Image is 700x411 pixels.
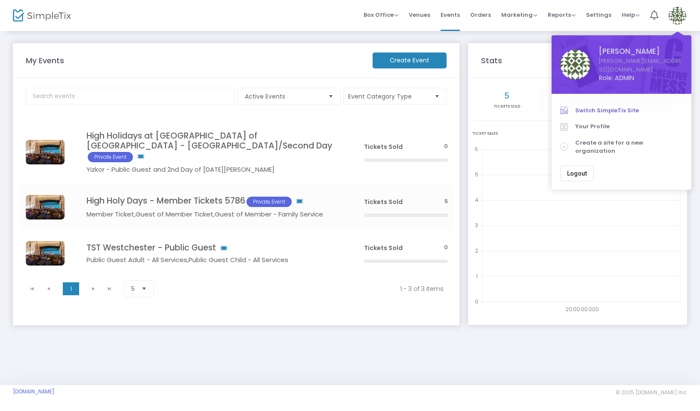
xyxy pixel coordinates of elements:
[475,222,478,229] text: 3
[364,198,403,206] span: Tickets Sold
[477,55,610,66] m-panel-title: Stats
[343,88,447,105] button: Event Category Type
[325,88,337,105] button: Select
[475,196,478,204] text: 4
[26,195,65,219] img: 638907791257818831638894111690366460DSCF8795.jpg
[21,120,453,276] div: Data table
[622,11,640,19] span: Help
[473,90,541,101] h2: 5
[63,282,79,295] span: Page 1
[560,166,594,181] button: Logout
[26,88,235,105] input: Search events
[26,140,65,164] img: DSCF8795.jpg
[567,170,587,177] span: Logout
[475,298,478,305] text: 0
[548,11,576,19] span: Reports
[441,4,460,26] span: Events
[86,243,338,253] h4: TST Westchester - Public Guest
[476,272,478,280] text: 1
[409,4,430,26] span: Venues
[586,4,611,26] span: Settings
[138,281,150,297] button: Select
[616,389,687,396] span: © 2025 [DOMAIN_NAME] Inc.
[373,53,447,68] m-button: Create Event
[475,145,478,153] text: 6
[472,131,683,137] div: Ticket Sales
[575,122,683,131] span: Your Profile
[575,139,683,155] span: Create a site for a new organization
[170,284,444,293] kendo-pager-info: 1 - 3 of 3 items
[475,247,478,254] text: 2
[26,241,65,266] img: 638907797316455957638894071135765743DSCF8795.jpg
[86,166,338,173] h5: Yizkor - Public Guest and 2nd Day of [DATE][PERSON_NAME]
[86,196,338,207] h4: High Holy Days - Member Tickets 5786
[565,306,599,313] text: 20:00:00.000
[245,92,321,101] span: Active Events
[475,171,478,178] text: 5
[364,11,398,19] span: Box Office
[473,104,541,110] p: Tickets sold
[364,142,403,151] span: Tickets Sold
[501,11,537,19] span: Marketing
[86,131,338,162] h4: High Holidays at [GEOGRAPHIC_DATA] of [GEOGRAPHIC_DATA] - [GEOGRAPHIC_DATA]/Second Day
[86,210,338,218] h5: Member Ticket,Guest of Member Ticket,Guest of Member - Family Service
[599,57,683,74] a: [PERSON_NAME][EMAIL_ADDRESS][DOMAIN_NAME]
[247,197,292,207] span: Private Event
[88,152,133,162] span: Private Event
[599,46,683,57] span: [PERSON_NAME]
[364,244,403,252] span: Tickets Sold
[444,244,448,252] span: 0
[444,198,448,206] span: 5
[560,102,683,119] a: Switch SimpleTix Site
[560,135,683,159] a: Create a site for a new organization
[22,55,368,66] m-panel-title: My Events
[444,142,448,151] span: 0
[86,256,338,264] h5: Public Guest Adult - All Services,Public Guest Child - All Services
[599,74,683,83] span: Role: ADMIN
[575,106,683,115] span: Switch SimpleTix Site
[560,118,683,135] a: Your Profile
[13,388,55,395] a: [DOMAIN_NAME]
[543,90,611,101] h2: $0.00
[131,284,135,293] span: 5
[543,104,611,110] p: Revenue
[470,4,491,26] span: Orders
